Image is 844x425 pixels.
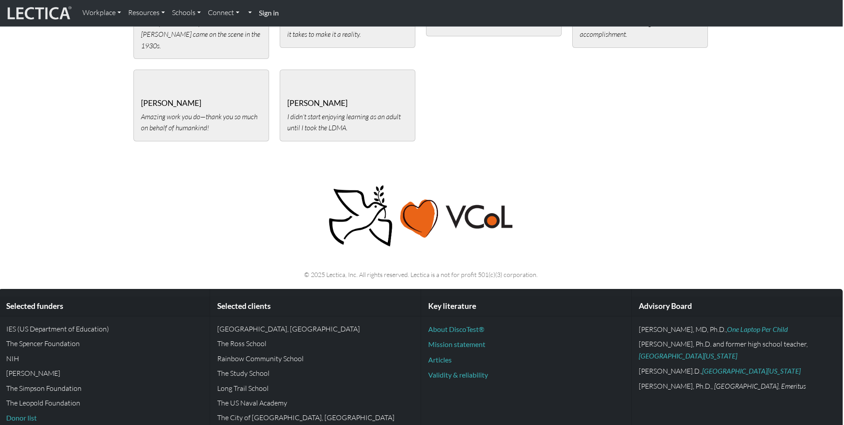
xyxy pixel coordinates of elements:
p: [PERSON_NAME], MD, Ph.D., [639,324,835,335]
p: Long Trail School [217,383,414,394]
p: [PERSON_NAME], Ph.D. [639,381,835,392]
p: The City of [GEOGRAPHIC_DATA], [GEOGRAPHIC_DATA] [217,412,414,423]
strong: Sign in [259,8,279,17]
a: Workplace [79,4,125,22]
p: [PERSON_NAME].D., [639,365,835,377]
p: Amazing work you do—thank you so much on behalf of humankind! [141,111,262,134]
a: Donor list [6,413,37,422]
a: Mission statement [428,340,485,348]
img: Peace, love, VCoL [326,184,516,248]
a: Validity & reliability [428,370,488,379]
p: The Ross School [217,338,414,349]
h5: [PERSON_NAME] [141,98,262,108]
img: lecticalive [5,5,72,22]
a: [GEOGRAPHIC_DATA][US_STATE] [702,367,801,375]
a: About DiscoTest® [428,325,485,333]
a: Schools [168,4,204,22]
p: [PERSON_NAME] [6,368,203,379]
p: Rainbow Community School [217,353,414,364]
p: [GEOGRAPHIC_DATA], [GEOGRAPHIC_DATA] [217,324,414,335]
a: Sign in [255,4,282,23]
p: [PERSON_NAME], Ph.D. and former high school teacher, [639,339,835,362]
h5: [PERSON_NAME] [287,98,408,108]
p: IES (US Department of Education) [6,324,203,335]
p: The Spencer Foundation [6,338,203,349]
em: , [GEOGRAPHIC_DATA], Emeritus [711,382,806,390]
p: The Study School [217,368,414,379]
p: The US Naval Academy [217,398,414,409]
p: © 2025 Lectica, Inc. All rights reserved. Lectica is a not for profit 501(c)(3) corporation. [133,269,708,280]
a: One Laptop Per Child [727,325,788,333]
a: Resources [125,4,168,22]
p: I didn’t start enjoying learning as an adult until I took the LDMA. [287,111,408,134]
a: [GEOGRAPHIC_DATA][US_STATE] [639,351,737,360]
div: Advisory Board [632,296,842,316]
a: Articles [428,355,452,364]
div: Key literature [421,296,632,316]
p: The Leopold Foundation [6,398,203,409]
a: Connect [204,4,243,22]
p: The Simpson Foundation [6,383,203,394]
div: Selected clients [210,296,421,316]
p: NIH [6,353,203,364]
